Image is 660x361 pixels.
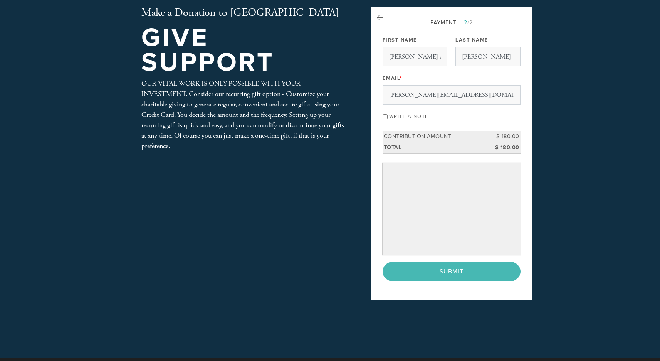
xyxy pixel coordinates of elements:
div: Payment [383,19,521,27]
iframe: Secure payment input frame [384,165,519,253]
label: Write a note [389,113,428,120]
td: $ 180.00 [486,142,521,153]
span: This field is required. [400,75,402,81]
span: 2 [464,19,467,26]
td: $ 180.00 [486,131,521,142]
h1: Give Support [141,25,346,75]
div: OUR VITAL WORK IS ONLY POSSIBLE WITH YOUR INVESTMENT. Consider our recurring gift option - Custom... [141,78,346,151]
label: Last Name [455,37,489,44]
td: Contribution Amount [383,131,486,142]
label: First Name [383,37,417,44]
td: Total [383,142,486,153]
span: /2 [459,19,473,26]
label: Email [383,75,402,82]
h2: Make a Donation to [GEOGRAPHIC_DATA] [141,7,346,20]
